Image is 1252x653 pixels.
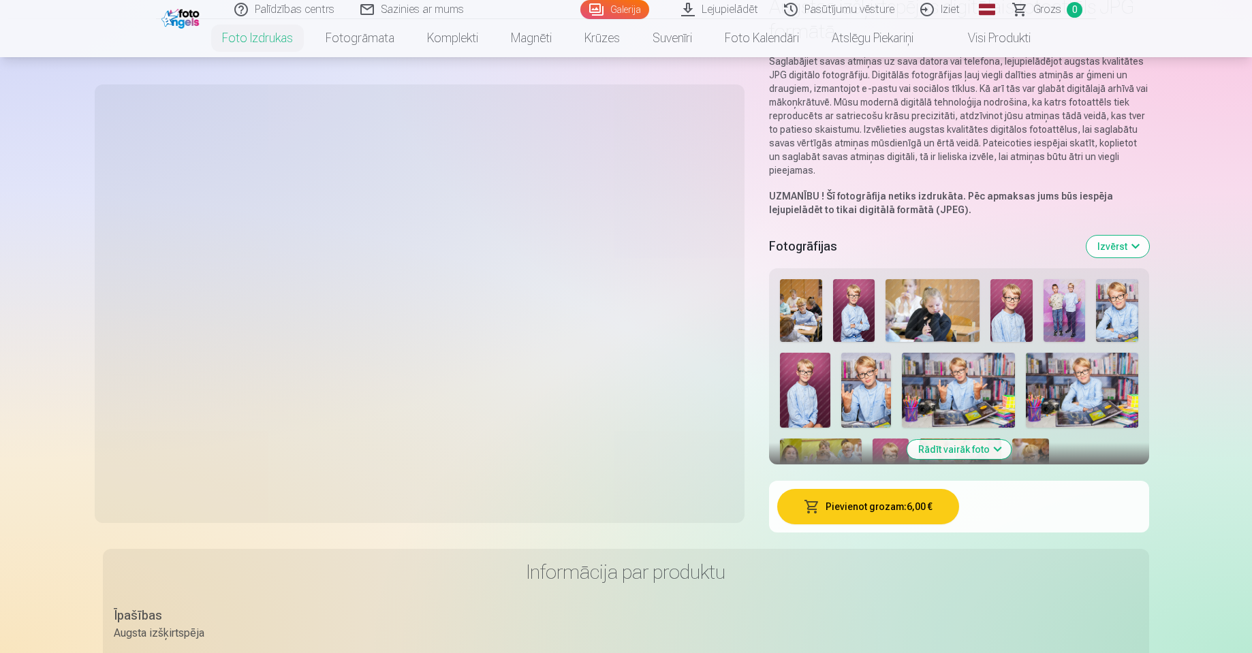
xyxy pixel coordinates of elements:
a: Foto kalendāri [708,19,815,57]
a: Suvenīri [636,19,708,57]
button: Pievienot grozam:6,00 € [777,489,959,524]
a: Magnēti [495,19,568,57]
h5: Fotogrāfijas [769,237,1076,256]
button: Izvērst [1086,236,1149,257]
p: Saglabājiet savas atmiņas uz sava datora vai telefona, lejupielādējot augstas kvalitātes JPG digi... [769,54,1149,177]
a: Foto izdrukas [206,19,309,57]
img: /fa1 [161,5,203,29]
span: Grozs [1033,1,1061,18]
a: Visi produkti [930,19,1047,57]
h3: Informācija par produktu [114,560,1138,584]
a: Atslēgu piekariņi [815,19,930,57]
strong: Šī fotogrāfija netiks izdrukāta. Pēc apmaksas jums būs iespēja lejupielādēt to tikai digitālā for... [769,191,1113,215]
a: Fotogrāmata [309,19,411,57]
button: Rādīt vairāk foto [907,440,1012,459]
div: Īpašības [114,606,204,625]
span: 0 [1067,2,1082,18]
strong: UZMANĪBU ! [769,191,824,202]
div: Augsta izšķirtspēja [114,625,204,641]
a: Komplekti [411,19,495,57]
a: Krūzes [568,19,636,57]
